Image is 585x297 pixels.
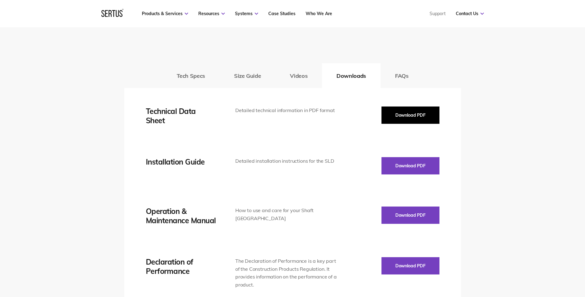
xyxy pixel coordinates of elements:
a: Who We Are [306,11,332,16]
a: Support [430,11,446,16]
a: Resources [198,11,225,16]
div: How to use and care for your Shaft [GEOGRAPHIC_DATA] [235,207,337,222]
button: Download PDF [381,157,439,174]
div: Detailed technical information in PDF format [235,107,337,115]
a: Case Studies [268,11,295,16]
div: Installation Guide [146,157,217,166]
button: Download PDF [381,257,439,274]
button: Size Guide [220,63,275,88]
button: Videos [275,63,322,88]
iframe: Chat Widget [474,225,585,297]
button: Download PDF [381,107,439,124]
div: Detailed installation instructions for the SLD [235,157,337,165]
a: Products & Services [142,11,188,16]
button: FAQs [381,63,423,88]
div: Declaration of Performance [146,257,217,276]
div: The Declaration of Performance is a key part of the Construction Products Regulation. It provides... [235,257,337,289]
a: Contact Us [456,11,484,16]
button: Download PDF [381,207,439,224]
a: Systems [235,11,258,16]
div: Operation & Maintenance Manual [146,207,217,225]
div: Technical Data Sheet [146,107,217,125]
button: Tech Specs [162,63,220,88]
